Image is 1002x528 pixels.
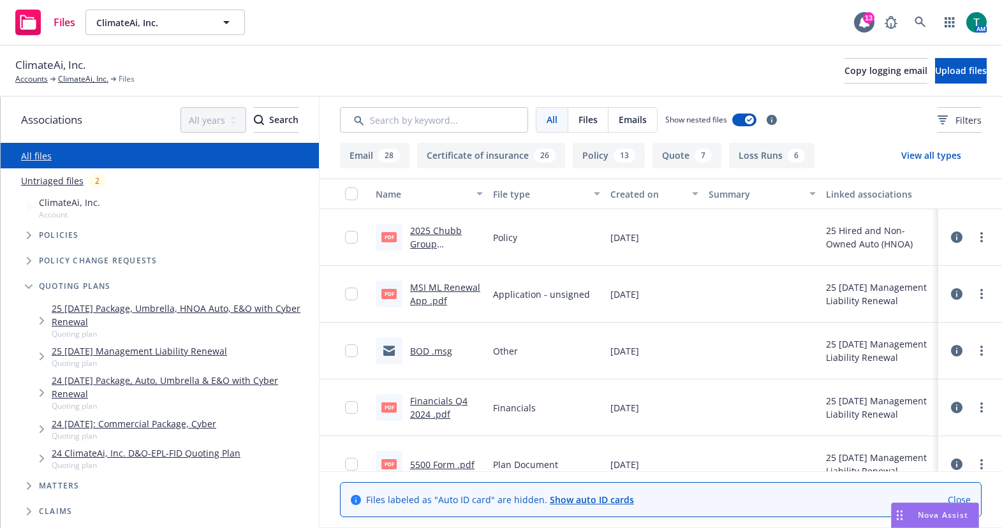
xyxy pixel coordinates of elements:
span: Upload files [935,64,987,77]
input: Toggle Row Selected [345,231,358,244]
a: BOD .msg [410,345,452,357]
a: Untriaged files [21,174,84,187]
span: Quoting plan [52,460,240,471]
span: Quoting plans [39,282,111,290]
div: 25 [DATE] Management Liability Renewal [826,394,933,421]
div: 13 [614,149,635,163]
button: Policy [573,143,645,168]
button: Name [371,179,488,209]
span: Filters [955,114,982,127]
a: 25 [DATE] Management Liability Renewal [52,344,227,358]
div: 13 [863,12,874,24]
span: ClimateAi, Inc. [96,16,207,29]
span: [DATE] [610,288,639,301]
a: Switch app [937,10,962,35]
a: 5500 Form .pdf [410,458,475,471]
span: Files [578,113,598,126]
div: Summary [709,187,802,201]
span: Quoting plan [52,328,314,339]
button: Linked associations [821,179,938,209]
button: Created on [605,179,703,209]
button: ClimateAi, Inc. [85,10,245,35]
a: MSI ML Renewal App .pdf [410,281,480,307]
button: Quote [652,143,721,168]
span: Other [493,344,518,358]
div: 25 [DATE] Management Liability Renewal [826,281,933,307]
span: Policies [39,231,79,239]
a: Close [948,493,971,506]
span: Associations [21,112,82,128]
div: 28 [378,149,400,163]
a: more [974,343,989,358]
div: 6 [788,149,805,163]
span: [DATE] [610,231,639,244]
span: Account [39,209,100,220]
div: File type [493,187,586,201]
button: File type [488,179,605,209]
button: Filters [938,107,982,133]
a: more [974,400,989,415]
span: Copy logging email [844,64,927,77]
span: Claims [39,508,72,515]
div: 2 [89,173,106,188]
div: Search [254,108,298,132]
span: Files labeled as "Auto ID card" are hidden. [366,493,634,506]
a: 24 [DATE]: Commercial Package, Cyber [52,417,216,430]
div: Name [376,187,469,201]
button: Nova Assist [891,502,979,528]
span: Files [119,73,135,85]
a: Search [908,10,933,35]
span: pdf [381,232,397,242]
div: Linked associations [826,187,933,201]
img: photo [966,12,987,33]
span: All [547,113,557,126]
span: Filters [938,114,982,127]
span: ClimateAi, Inc. [15,57,85,73]
button: Certificate of insurance [417,143,565,168]
span: Financials [493,401,536,414]
div: 25 Hired and Non-Owned Auto (HNOA) [826,224,933,251]
span: pdf [381,289,397,298]
a: Accounts [15,73,48,85]
button: Copy logging email [844,58,927,84]
span: Plan Document [493,458,558,471]
span: Show nested files [665,114,727,125]
a: Report a Bug [878,10,904,35]
button: Loss Runs [729,143,814,168]
span: pdf [381,459,397,469]
a: 25 [DATE] Package, Umbrella, HNOA Auto, E&O with Cyber Renewal [52,302,314,328]
a: Show auto ID cards [550,494,634,506]
button: SearchSearch [254,107,298,133]
input: Toggle Row Selected [345,288,358,300]
button: View all types [881,143,982,168]
button: Email [340,143,409,168]
span: Policy [493,231,517,244]
span: Nova Assist [918,510,968,520]
span: Policy change requests [39,257,157,265]
span: [DATE] [610,344,639,358]
input: Toggle Row Selected [345,401,358,414]
div: 26 [534,149,556,163]
a: 24 [DATE] Package, Auto, Umbrella & E&O with Cyber Renewal [52,374,314,400]
input: Select all [345,187,358,200]
a: more [974,286,989,302]
a: 24 ClimateAi, Inc. D&O-EPL-FID Quoting Plan [52,446,240,460]
span: [DATE] [610,401,639,414]
span: Application - unsigned [493,288,590,301]
span: pdf [381,402,397,412]
a: ClimateAi, Inc. [58,73,108,85]
input: Toggle Row Selected [345,458,358,471]
span: ClimateAi, Inc. [39,196,100,209]
input: Search by keyword... [340,107,528,133]
span: Files [54,17,75,27]
a: more [974,457,989,472]
svg: Search [254,115,264,125]
a: Files [10,4,80,40]
span: Quoting plan [52,430,216,441]
a: 2025 Chubb Group Commercial Auto Liability Policy.pdf [410,224,466,290]
div: 25 [DATE] Management Liability Renewal [826,337,933,364]
span: Matters [39,482,79,490]
a: more [974,230,989,245]
span: Quoting plan [52,400,314,411]
div: 25 [DATE] Management Liability Renewal [826,451,933,478]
